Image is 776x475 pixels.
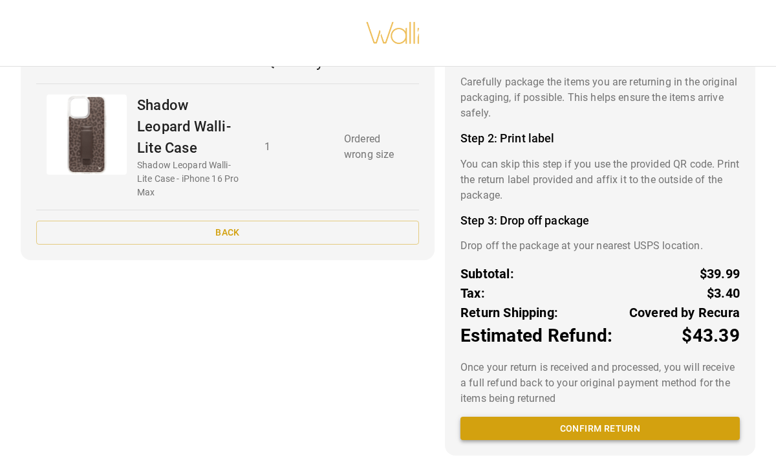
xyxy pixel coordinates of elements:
p: Estimated Refund: [460,322,612,349]
p: You can skip this step if you use the provided QR code. Print the return label provided and affix... [460,157,740,203]
p: Drop off the package at your nearest USPS location. [460,238,740,254]
p: Subtotal: [460,264,514,283]
p: Carefully package the items you are returning in the original packaging, if possible. This helps ... [460,74,740,121]
p: Covered by Recura [629,303,740,322]
p: Shadow Leopard Walli-Lite Case - iPhone 16 Pro Max [137,159,244,199]
p: $3.40 [707,283,740,303]
p: Shadow Leopard Walli-Lite Case [137,94,244,159]
p: Ordered wrong size [344,131,409,162]
p: Once your return is received and processed, you will receive a full refund back to your original ... [460,360,740,406]
p: $43.39 [682,322,740,349]
button: Confirm return [460,417,740,441]
img: walli-inc.myshopify.com [365,5,421,61]
p: $39.99 [700,264,740,283]
p: Return Shipping: [460,303,558,322]
p: 1 [264,139,323,155]
h4: Step 3: Drop off package [460,214,740,228]
p: Tax: [460,283,485,303]
button: Back [36,221,419,245]
h4: Step 2: Print label [460,131,740,146]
